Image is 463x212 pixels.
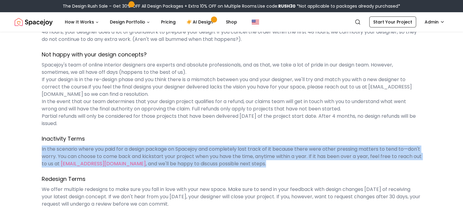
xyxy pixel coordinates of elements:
button: Admin [421,16,448,27]
a: Start Your Project [369,16,416,27]
a: Spacejoy [15,16,53,28]
div: The Design Rush Sale – Get 30% OFF All Design Packages + Extra 10% OFF on Multiple Rooms. [63,3,400,9]
nav: Main [60,16,242,28]
img: Spacejoy Logo [15,16,53,28]
button: Design Portfolio [105,16,155,28]
p: Spacejoy's team of online interior designers are experts and absolute professionals, and as that,... [42,61,422,127]
span: *Not applicable to packages already purchased* [296,3,400,9]
nav: Global [15,12,448,32]
h3: Redesign Terms [42,175,422,183]
button: How It Works [60,16,104,28]
a: Pricing [156,16,181,28]
span: Use code: [258,3,296,9]
h3: Inactivity Terms [42,135,422,143]
p: We offer multiple redesigns to make sure you fall in love with your new space. Make sure to send ... [42,186,422,208]
b: RUSH30 [278,3,296,9]
p: In the scenario where you paid for a design package on Spacejoy and completely lost track of it b... [42,146,422,167]
img: United States [252,18,259,26]
h3: Not happy with your design concepts? [42,50,422,59]
a: [EMAIL_ADDRESS][DOMAIN_NAME] [61,160,146,167]
span: Partial refunds will only be considered for those projects that have been delivered [DATE] of the... [42,113,416,127]
a: AI Design [182,16,220,28]
a: Shop [221,16,242,28]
